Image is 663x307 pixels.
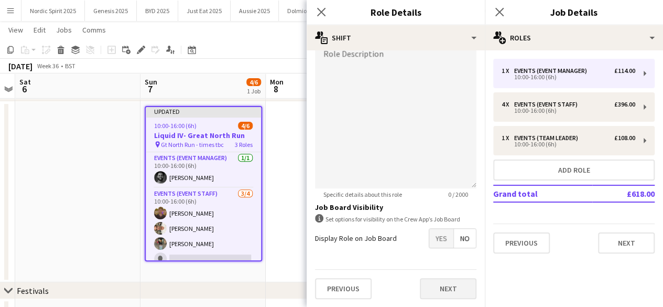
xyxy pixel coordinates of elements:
[315,214,476,224] div: Set options for visibility on the Crew App’s Job Board
[146,131,261,140] h3: Liquid IV- Great North Run
[247,87,260,95] div: 1 Job
[82,25,106,35] span: Comms
[502,108,635,113] div: 10:00-16:00 (6h)
[614,101,635,108] div: £396.00
[493,160,655,181] button: Add role
[502,75,635,80] div: 10:00-16:00 (6h)
[85,1,137,21] button: Genesis 2025
[17,285,49,296] div: Festivals
[315,234,397,243] label: Display Role on Job Board
[493,185,592,202] td: Grand total
[8,25,23,35] span: View
[502,101,514,108] div: 4 x
[146,107,261,115] div: Updated
[34,25,46,35] span: Edit
[4,23,27,37] a: View
[146,152,261,188] app-card-role: Events (Event Manager)1/110:00-16:00 (6h)[PERSON_NAME]
[21,1,85,21] button: Nordic Spirit 2025
[154,122,197,130] span: 10:00-16:00 (6h)
[493,232,550,253] button: Previous
[161,141,224,149] span: Gt North Run - times tbc
[18,83,31,95] span: 6
[315,278,372,299] button: Previous
[19,77,31,87] span: Sat
[52,23,76,37] a: Jobs
[231,1,279,21] button: Aussie 2025
[514,134,582,142] div: Events (Team Leader)
[65,62,75,70] div: BST
[35,62,61,70] span: Week 36
[315,190,410,198] span: Specific details about this role
[8,61,32,71] div: [DATE]
[514,67,591,75] div: Events (Event Manager)
[420,278,476,299] button: Next
[235,141,253,149] span: 3 Roles
[598,232,655,253] button: Next
[143,83,157,95] span: 7
[145,106,262,261] app-job-card: Updated10:00-16:00 (6h)4/6Liquid IV- Great North Run Gt North Run - times tbc3 RolesEvents (Event...
[502,67,514,75] div: 1 x
[614,67,635,75] div: £114.00
[29,23,50,37] a: Edit
[315,203,476,212] h3: Job Board Visibility
[514,101,582,108] div: Events (Event Staff)
[454,229,476,248] span: No
[279,1,329,21] button: Dolmio 2025
[78,23,110,37] a: Comms
[178,1,231,21] button: Just Eat 2025
[592,185,655,202] td: £618.00
[614,134,635,142] div: £108.00
[429,229,453,248] span: Yes
[238,122,253,130] span: 4/6
[270,77,284,87] span: Mon
[485,25,663,50] div: Roles
[440,190,476,198] span: 0 / 2000
[268,83,284,95] span: 8
[307,5,485,19] h3: Role Details
[307,25,485,50] div: Shift
[137,1,178,21] button: BYD 2025
[246,78,261,86] span: 4/6
[56,25,72,35] span: Jobs
[485,5,663,19] h3: Job Details
[502,142,635,147] div: 10:00-16:00 (6h)
[146,188,261,269] app-card-role: Events (Event Staff)3/410:00-16:00 (6h)[PERSON_NAME][PERSON_NAME][PERSON_NAME]
[502,134,514,142] div: 1 x
[145,77,157,87] span: Sun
